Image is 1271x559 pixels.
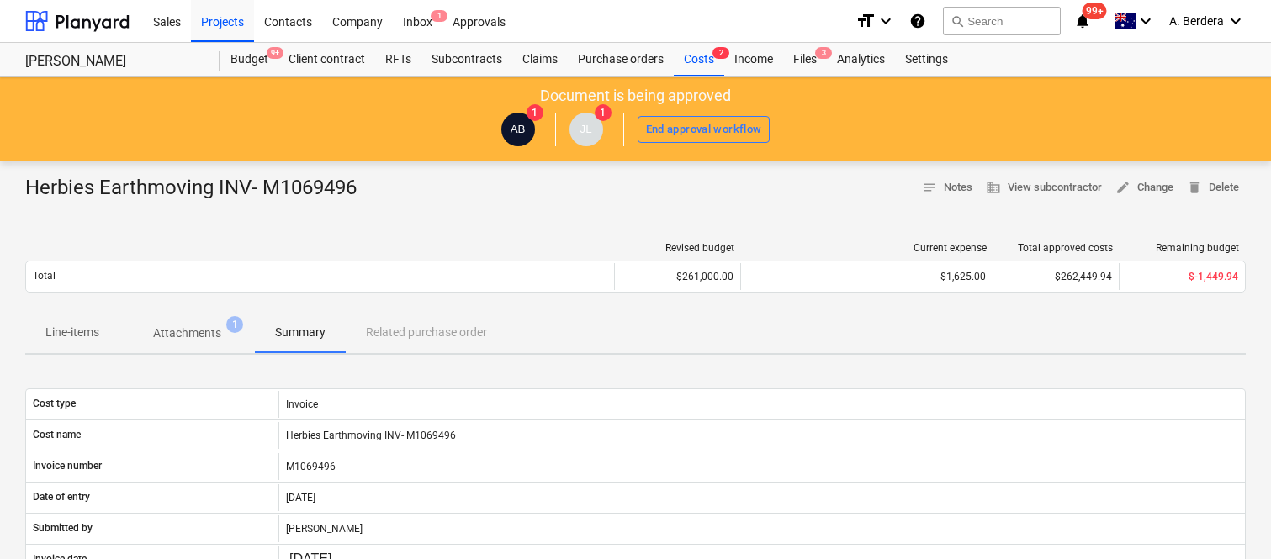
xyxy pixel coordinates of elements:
p: Total [33,269,56,283]
div: Total approved costs [1000,242,1113,254]
div: [PERSON_NAME] [25,53,200,71]
div: [PERSON_NAME] [278,515,1245,542]
span: delete [1187,180,1202,195]
div: $1,625.00 [748,271,986,282]
p: Cost type [33,397,76,411]
a: Claims [512,43,568,76]
span: 3 [815,47,832,59]
div: $261,000.00 [614,263,740,290]
div: M1069496 [278,453,1245,480]
div: Herbies Earthmoving INV- M1069496 [25,175,370,202]
i: keyboard_arrow_down [876,11,896,31]
p: Submitted by [33,521,93,535]
span: notes [922,180,937,195]
span: 1 [527,104,543,121]
a: Settings [895,43,958,76]
a: Client contract [278,43,375,76]
a: RFTs [375,43,421,76]
div: $262,449.94 [993,263,1119,290]
div: Joseph Licastro [569,113,603,146]
span: 1 [226,316,243,333]
span: 1 [431,10,447,22]
p: Invoice number [33,459,102,473]
div: Alberto Berdera [501,113,535,146]
p: Cost name [33,428,81,442]
p: Line-items [45,324,99,341]
button: Notes [915,175,979,201]
div: Current expense [748,242,987,254]
button: End approval workflow [638,116,771,143]
i: notifications [1074,11,1091,31]
span: Notes [922,178,972,198]
span: AB [511,123,526,135]
span: business [986,180,1001,195]
span: 1 [595,104,612,121]
p: Attachments [153,324,221,342]
div: Budget [220,43,278,76]
i: format_size [855,11,876,31]
button: Delete [1180,175,1246,201]
a: Budget9+ [220,43,278,76]
span: JL [580,123,592,135]
i: keyboard_arrow_down [1226,11,1246,31]
span: 99+ [1083,3,1107,19]
a: Analytics [827,43,895,76]
span: $-1,449.94 [1189,271,1238,282]
button: Search [943,7,1061,35]
a: Income [724,43,783,76]
a: Purchase orders [568,43,674,76]
p: Document is being approved [540,86,731,106]
span: edit [1115,180,1131,195]
i: Knowledge base [909,11,926,31]
span: View subcontractor [986,178,1102,198]
div: Herbies Earthmoving INV- M1069496 [278,422,1245,449]
div: End approval workflow [646,120,762,140]
a: Files3 [783,43,827,76]
span: A. Berdera [1169,14,1224,28]
div: [DATE] [278,484,1245,511]
span: 2 [712,47,729,59]
button: Change [1109,175,1180,201]
span: Delete [1187,178,1239,198]
a: Costs2 [674,43,724,76]
div: Revised budget [622,242,734,254]
span: 9+ [267,47,283,59]
i: keyboard_arrow_down [1136,11,1156,31]
div: Files [783,43,827,76]
p: Summary [275,324,326,341]
span: Change [1115,178,1173,198]
p: Date of entry [33,490,90,504]
a: Subcontracts [421,43,512,76]
iframe: Chat Widget [1187,478,1271,559]
div: Invoice [278,391,1245,418]
span: search [951,14,964,28]
div: Costs [674,43,724,76]
button: View subcontractor [979,175,1109,201]
div: Remaining budget [1126,242,1239,254]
